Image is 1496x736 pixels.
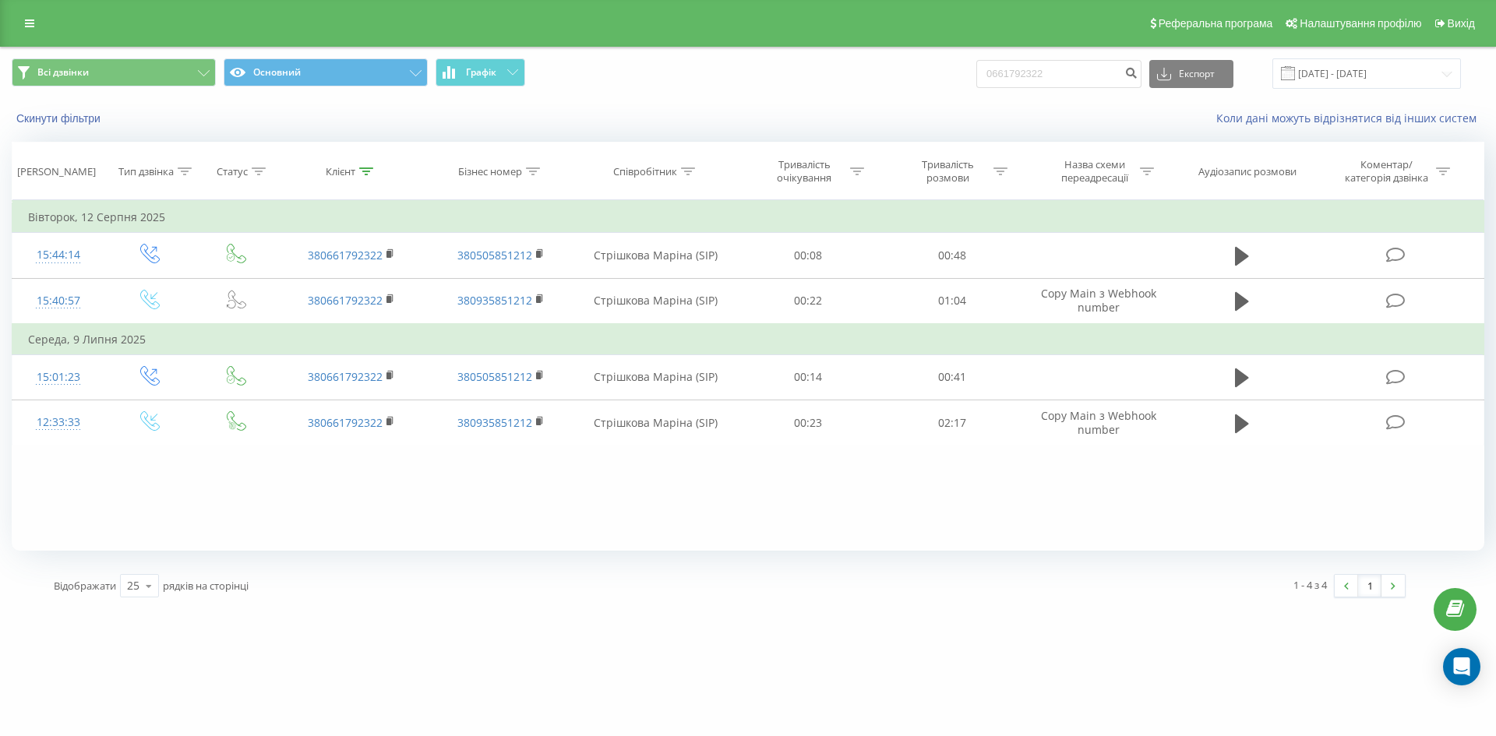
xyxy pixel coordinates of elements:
button: Основний [224,58,428,86]
div: 15:40:57 [28,286,89,316]
a: 380935851212 [457,415,532,430]
div: Статус [217,165,248,178]
a: Коли дані можуть відрізнятися вiд інших систем [1216,111,1484,125]
td: Середа, 9 Липня 2025 [12,324,1484,355]
span: Реферальна програма [1159,17,1273,30]
td: Вівторок, 12 Серпня 2025 [12,202,1484,233]
div: Open Intercom Messenger [1443,648,1480,685]
a: 380661792322 [308,293,383,308]
div: Співробітник [613,165,677,178]
span: Вихід [1448,17,1475,30]
a: 380505851212 [457,369,532,384]
button: Експорт [1149,60,1233,88]
span: Графік [466,67,496,78]
div: Назва схеми переадресації [1053,158,1136,185]
span: Налаштування профілю [1300,17,1421,30]
div: Аудіозапис розмови [1198,165,1297,178]
td: 00:08 [736,233,880,278]
a: 380661792322 [308,248,383,262]
a: 380661792322 [308,369,383,384]
span: рядків на сторінці [163,579,249,593]
div: 1 - 4 з 4 [1293,577,1327,593]
td: 00:23 [736,400,880,445]
td: 00:22 [736,278,880,324]
a: 380505851212 [457,248,532,262]
div: 15:44:14 [28,240,89,270]
td: 00:48 [880,233,1023,278]
div: 15:01:23 [28,362,89,393]
button: Графік [436,58,525,86]
a: 380935851212 [457,293,532,308]
td: Copy Main з Webhook number [1024,278,1173,324]
td: 01:04 [880,278,1023,324]
td: 02:17 [880,400,1023,445]
input: Пошук за номером [976,60,1141,88]
div: 12:33:33 [28,407,89,438]
td: Стрішкова Маріна (SIP) [575,233,736,278]
td: 00:41 [880,354,1023,400]
button: Скинути фільтри [12,111,108,125]
a: 380661792322 [308,415,383,430]
a: 1 [1358,575,1381,597]
button: Всі дзвінки [12,58,216,86]
div: Тип дзвінка [118,165,174,178]
td: Стрішкова Маріна (SIP) [575,354,736,400]
div: Бізнес номер [458,165,522,178]
td: 00:14 [736,354,880,400]
div: Тривалість очікування [763,158,846,185]
td: Copy Main з Webhook number [1024,400,1173,445]
div: Клієнт [326,165,355,178]
div: 25 [127,578,139,593]
span: Відображати [54,579,116,593]
td: Стрішкова Маріна (SIP) [575,278,736,324]
td: Стрішкова Маріна (SIP) [575,400,736,445]
span: Всі дзвінки [37,66,89,79]
div: Тривалість розмови [906,158,990,185]
div: [PERSON_NAME] [17,165,96,178]
div: Коментар/категорія дзвінка [1341,158,1432,185]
